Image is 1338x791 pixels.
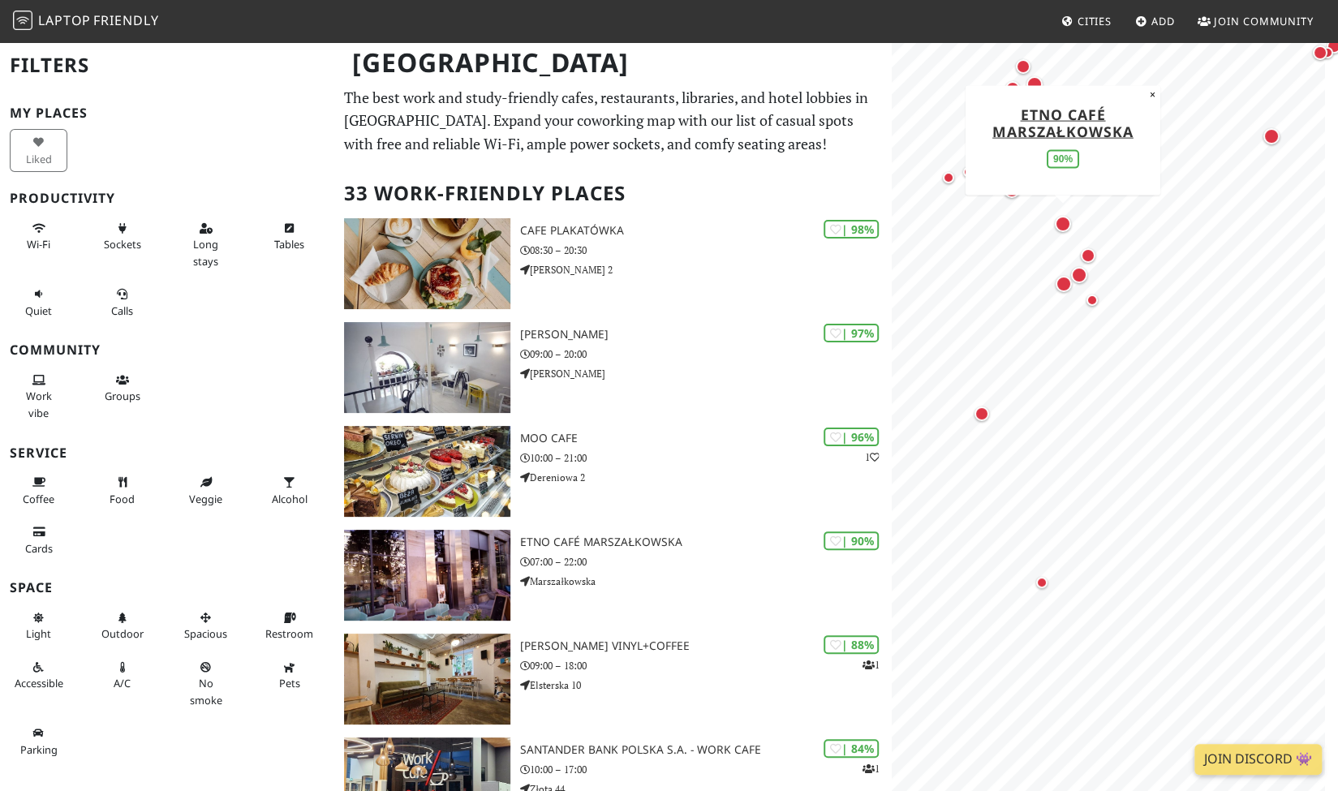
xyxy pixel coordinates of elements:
div: Map marker [1076,284,1108,316]
a: Cafe Plakatówka | 98% Cafe Plakatówka 08:30 – 20:30 [PERSON_NAME] 2 [334,218,892,309]
p: Marszałkowska [520,574,892,589]
span: Join Community [1214,14,1314,28]
span: Cities [1078,14,1112,28]
span: Video/audio calls [111,303,133,318]
a: LaptopFriendly LaptopFriendly [13,7,159,36]
div: | 84% [824,739,879,758]
div: Map marker [1072,239,1104,272]
div: Map marker [966,398,998,430]
img: LaptopFriendly [13,11,32,30]
button: Sockets [93,215,151,258]
div: Map marker [1108,79,1140,111]
p: 10:00 – 17:00 [520,762,892,777]
a: Etno Café Marszałkowska [992,104,1134,140]
img: Cafe Plakatówka [344,218,510,309]
p: 07:00 – 22:00 [520,554,892,570]
p: 1 [864,449,879,465]
img: Etno Café Marszałkowska [344,530,510,621]
div: Map marker [996,72,1029,105]
h3: My Places [10,105,325,121]
p: The best work and study-friendly cafes, restaurants, libraries, and hotel lobbies in [GEOGRAPHIC_... [344,86,882,156]
h3: Community [10,342,325,358]
div: Map marker [1063,259,1095,291]
div: Map marker [1048,268,1080,300]
p: [PERSON_NAME] [520,366,892,381]
button: Pets [260,654,318,697]
h3: Service [10,445,325,461]
a: Nancy Lee | 97% [PERSON_NAME] 09:00 – 20:00 [PERSON_NAME] [334,322,892,413]
h2: 33 Work-Friendly Places [344,169,882,218]
span: Parking [20,742,58,757]
button: No smoke [177,654,234,713]
button: Cards [10,518,67,561]
span: Friendly [93,11,158,29]
p: Elsterska 10 [520,677,892,693]
div: | 96% [824,428,879,446]
p: 1 [862,761,879,776]
div: 90% [1047,149,1079,168]
h2: Filters [10,41,325,90]
span: Work-friendly tables [274,237,304,251]
button: Veggie [177,469,234,512]
div: Map marker [1007,50,1039,83]
span: Quiet [25,303,52,318]
span: Stable Wi-Fi [27,237,50,251]
span: Smoke free [190,676,222,707]
span: Food [110,492,135,506]
a: Etno Café Marszałkowska | 90% Etno Café Marszałkowska 07:00 – 22:00 Marszałkowska [334,530,892,621]
button: Parking [10,720,67,763]
div: | 98% [824,220,879,239]
div: | 90% [824,531,879,550]
h1: [GEOGRAPHIC_DATA] [339,41,888,85]
button: Accessible [10,654,67,697]
button: Outdoor [93,604,151,647]
p: 08:30 – 20:30 [520,243,892,258]
div: Map marker [996,174,1028,206]
button: Work vibe [10,367,67,426]
span: Power sockets [104,237,141,251]
button: A/C [93,654,151,697]
button: Coffee [10,469,67,512]
span: Add [1151,14,1175,28]
h3: [PERSON_NAME] [520,328,892,342]
span: Veggie [189,492,222,506]
span: People working [26,389,52,419]
span: Laptop [38,11,91,29]
h3: Cafe Plakatówka [520,224,892,238]
button: Long stays [177,215,234,274]
p: [PERSON_NAME] 2 [520,262,892,277]
div: Map marker [932,161,965,194]
h3: Santander Bank Polska S.A. - Work Cafe [520,743,892,757]
button: Food [93,469,151,512]
button: Close popup [1145,85,1160,103]
h3: Productivity [10,191,325,206]
div: Map marker [1255,120,1288,153]
img: MOO cafe [344,426,510,517]
button: Spacious [177,604,234,647]
h3: [PERSON_NAME] Vinyl+Coffee [520,639,892,653]
div: Map marker [1018,68,1051,101]
div: Map marker [1304,37,1336,69]
button: Wi-Fi [10,215,67,258]
div: Map marker [1047,208,1079,240]
h3: Etno Café Marszałkowska [520,535,892,549]
button: Groups [93,367,151,410]
span: Accessible [15,676,63,690]
button: Calls [93,281,151,324]
p: 09:00 – 20:00 [520,346,892,362]
div: | 88% [824,635,879,654]
img: Nancy Lee [344,322,510,413]
span: Natural light [26,626,51,641]
a: HAŁAS Vinyl+Coffee | 88% 1 [PERSON_NAME] Vinyl+Coffee 09:00 – 18:00 Elsterska 10 [334,634,892,724]
span: Long stays [193,237,218,268]
div: | 97% [824,324,879,342]
a: Join Community [1191,6,1320,36]
div: Map marker [1026,566,1058,599]
p: 10:00 – 21:00 [520,450,892,466]
span: Credit cards [25,541,53,556]
p: 09:00 – 18:00 [520,658,892,673]
a: Cities [1055,6,1118,36]
div: Map marker [953,156,985,188]
span: Group tables [105,389,140,403]
a: Add [1129,6,1181,36]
